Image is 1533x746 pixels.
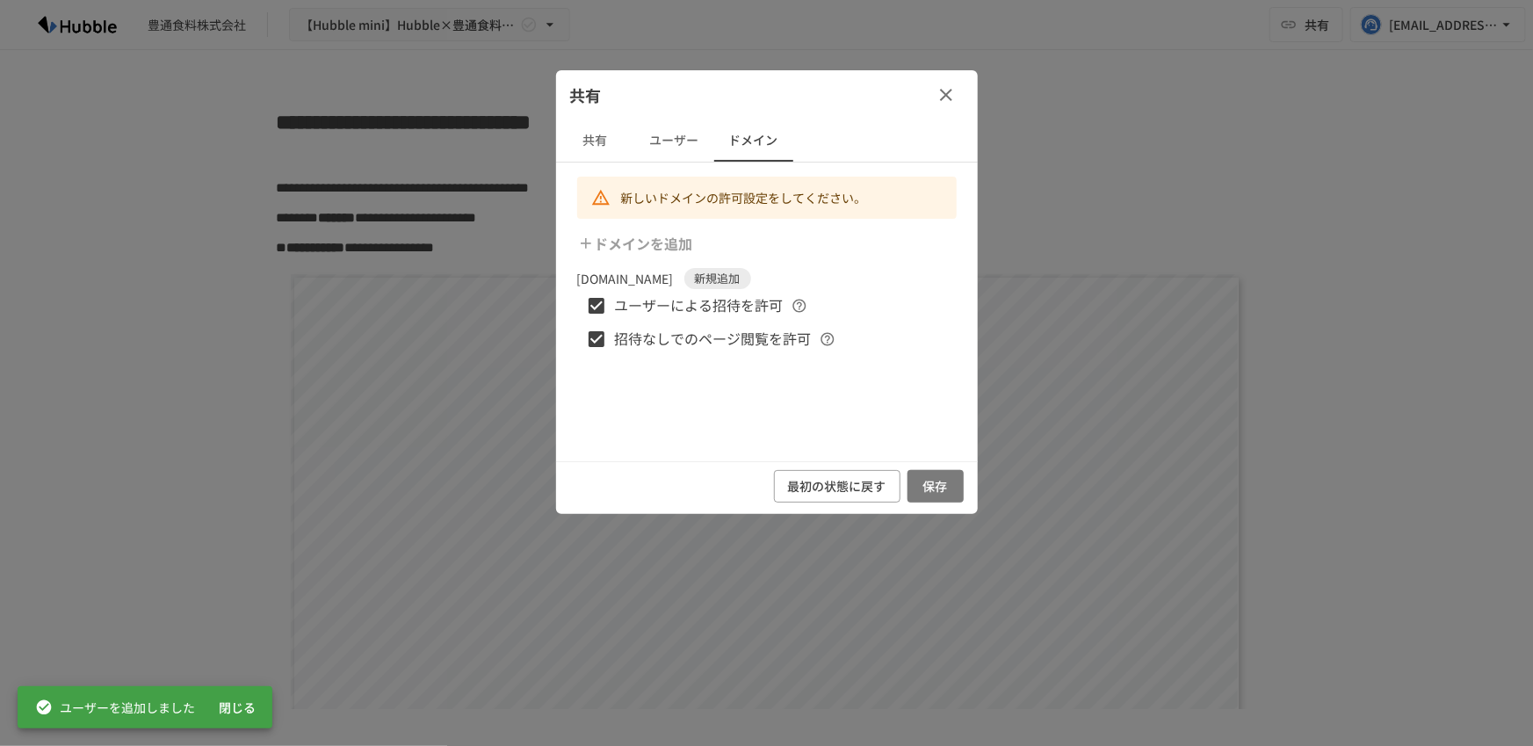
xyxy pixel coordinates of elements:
[615,294,784,317] span: ユーザーによる招待を許可
[574,226,700,261] button: ドメインを追加
[577,269,674,288] p: [DOMAIN_NAME]
[35,692,195,723] div: ユーザーを追加しました
[209,692,265,724] button: 閉じる
[615,328,812,351] span: 招待なしでのページ閲覧を許可
[556,70,978,120] div: 共有
[774,470,900,503] button: 最初の状態に戻す
[556,120,635,162] button: 共有
[635,120,714,162] button: ユーザー
[621,182,867,214] div: 新しいドメインの許可設定をしてください。
[714,120,793,162] button: ドメイン
[684,270,751,287] span: 新規追加
[908,470,964,503] button: 保存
